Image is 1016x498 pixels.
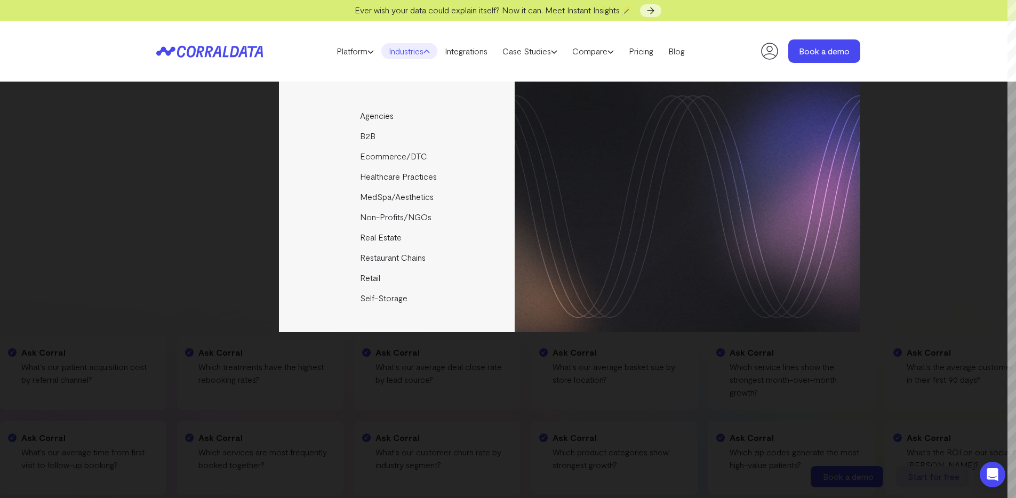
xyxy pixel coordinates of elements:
[279,187,516,207] a: MedSpa/Aesthetics
[980,462,1005,487] div: Open Intercom Messenger
[381,43,437,59] a: Industries
[279,207,516,227] a: Non-Profits/NGOs
[437,43,495,59] a: Integrations
[355,5,633,15] span: Ever wish your data could explain itself? Now it can. Meet Instant Insights 🪄
[329,43,381,59] a: Platform
[279,106,516,126] a: Agencies
[279,126,516,146] a: B2B
[621,43,661,59] a: Pricing
[279,288,516,308] a: Self-Storage
[279,247,516,268] a: Restaurant Chains
[495,43,565,59] a: Case Studies
[279,227,516,247] a: Real Estate
[279,268,516,288] a: Retail
[565,43,621,59] a: Compare
[279,166,516,187] a: Healthcare Practices
[661,43,692,59] a: Blog
[279,146,516,166] a: Ecommerce/DTC
[788,39,860,63] a: Book a demo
